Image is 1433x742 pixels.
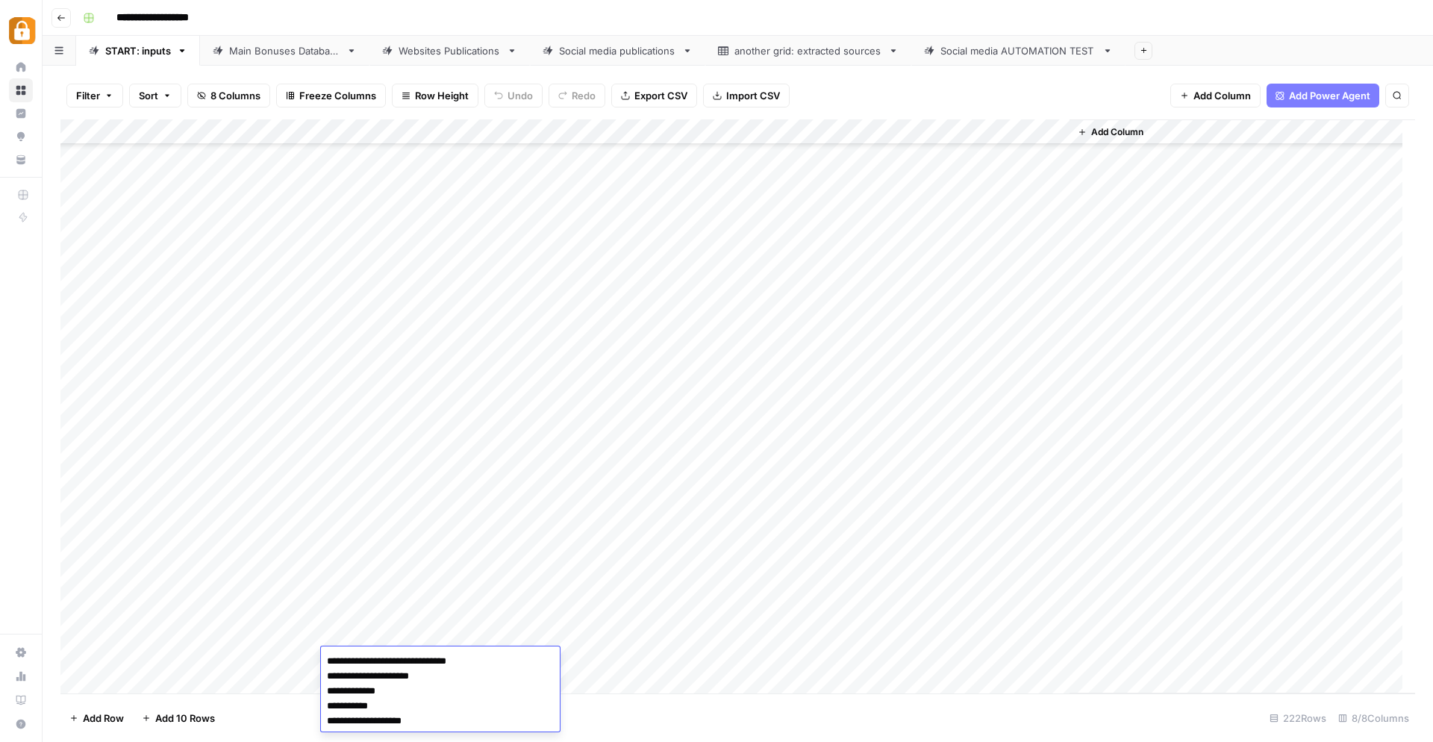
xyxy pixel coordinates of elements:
[572,88,596,103] span: Redo
[9,55,33,79] a: Home
[133,706,224,730] button: Add 10 Rows
[369,36,530,66] a: Websites Publications
[9,125,33,149] a: Opportunities
[9,664,33,688] a: Usage
[9,12,33,49] button: Workspace: Adzz
[187,84,270,107] button: 8 Columns
[1264,706,1332,730] div: 222 Rows
[726,88,780,103] span: Import CSV
[559,43,676,58] div: Social media publications
[1193,88,1251,103] span: Add Column
[1289,88,1370,103] span: Add Power Agent
[9,148,33,172] a: Your Data
[703,84,790,107] button: Import CSV
[399,43,501,58] div: Websites Publications
[9,17,36,44] img: Adzz Logo
[940,43,1096,58] div: Social media AUTOMATION TEST
[76,36,200,66] a: START: inputs
[705,36,911,66] a: another grid: extracted sources
[508,88,533,103] span: Undo
[484,84,543,107] button: Undo
[210,88,260,103] span: 8 Columns
[1332,706,1415,730] div: 8/8 Columns
[299,88,376,103] span: Freeze Columns
[734,43,882,58] div: another grid: extracted sources
[392,84,478,107] button: Row Height
[155,711,215,726] span: Add 10 Rows
[1267,84,1379,107] button: Add Power Agent
[549,84,605,107] button: Redo
[9,712,33,736] button: Help + Support
[200,36,369,66] a: Main Bonuses Database
[276,84,386,107] button: Freeze Columns
[1072,122,1149,142] button: Add Column
[66,84,123,107] button: Filter
[9,102,33,125] a: Insights
[415,88,469,103] span: Row Height
[229,43,340,58] div: Main Bonuses Database
[530,36,705,66] a: Social media publications
[611,84,697,107] button: Export CSV
[60,706,133,730] button: Add Row
[9,78,33,102] a: Browse
[139,88,158,103] span: Sort
[911,36,1126,66] a: Social media AUTOMATION TEST
[83,711,124,726] span: Add Row
[634,88,687,103] span: Export CSV
[1170,84,1261,107] button: Add Column
[76,88,100,103] span: Filter
[1091,125,1143,139] span: Add Column
[129,84,181,107] button: Sort
[9,640,33,664] a: Settings
[105,43,171,58] div: START: inputs
[9,688,33,712] a: Learning Hub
